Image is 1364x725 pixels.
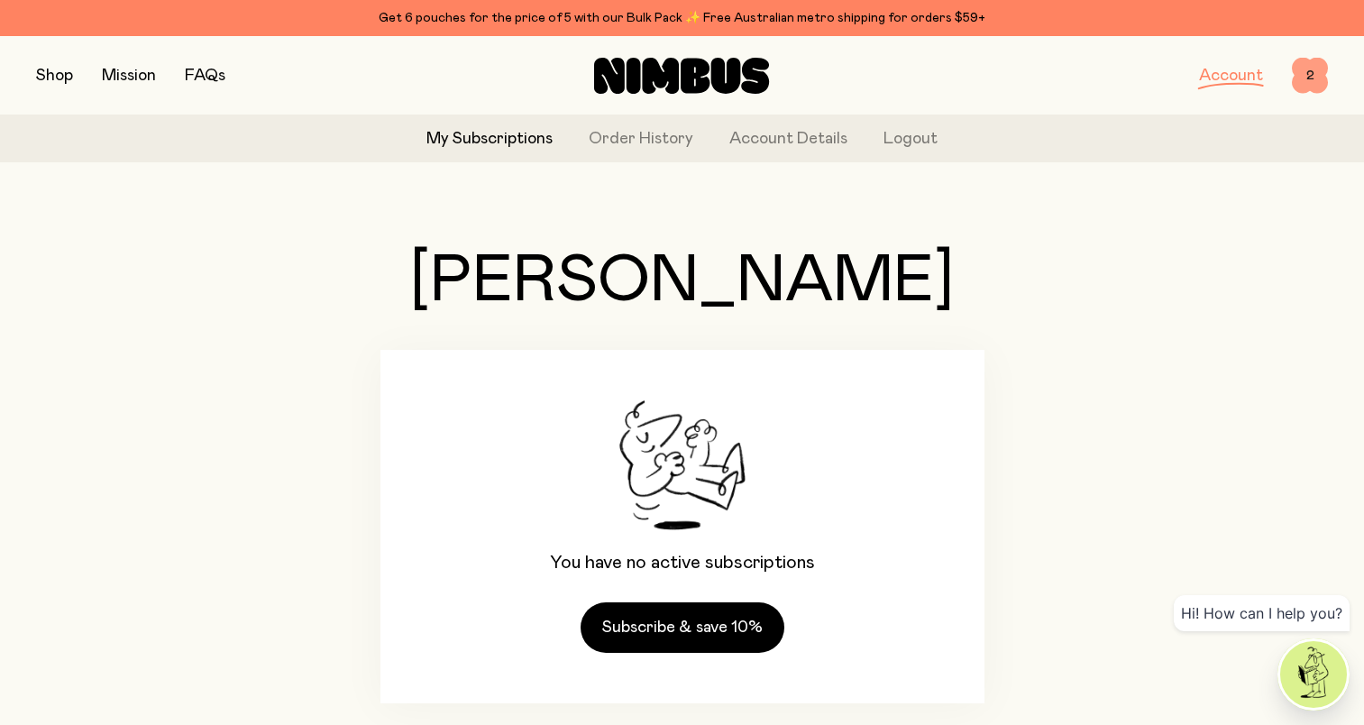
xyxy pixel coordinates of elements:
[1280,641,1347,708] img: agent
[883,127,938,151] button: Logout
[102,68,156,84] a: Mission
[185,68,225,84] a: FAQs
[36,7,1328,29] div: Get 6 pouches for the price of 5 with our Bulk Pack ✨ Free Australian metro shipping for orders $59+
[1199,68,1263,84] a: Account
[581,602,784,653] a: Subscribe & save 10%
[550,552,815,574] p: You have no active subscriptions
[426,127,553,151] a: My Subscriptions
[1292,58,1328,94] button: 2
[589,127,693,151] a: Order History
[1174,595,1350,631] div: Hi! How can I help you?
[380,249,984,314] h1: [PERSON_NAME]
[729,127,847,151] a: Account Details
